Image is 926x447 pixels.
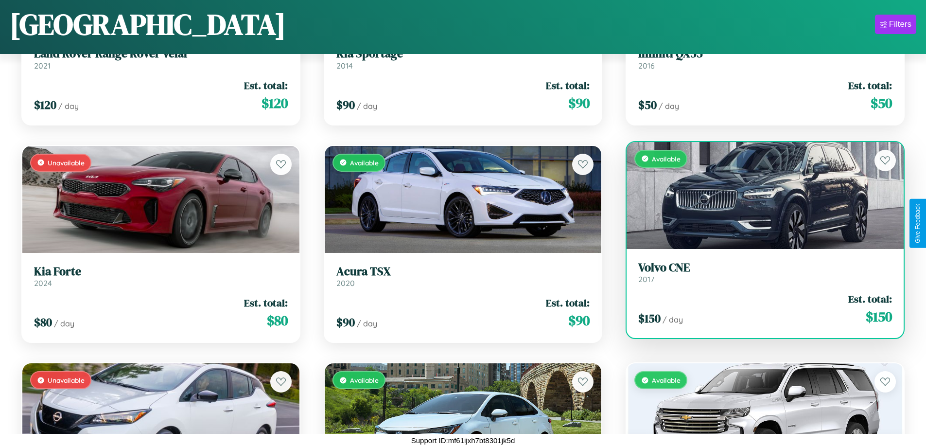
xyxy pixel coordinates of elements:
[244,296,288,310] span: Est. total:
[34,97,56,113] span: $ 120
[34,61,51,71] span: 2021
[336,314,355,330] span: $ 90
[54,319,74,328] span: / day
[638,261,892,275] h3: Volvo CNE
[350,159,379,167] span: Available
[262,93,288,113] span: $ 120
[34,47,288,61] h3: Land Rover Range Rover Velar
[638,47,892,61] h3: Infiniti QX55
[638,274,654,284] span: 2017
[659,101,679,111] span: / day
[267,311,288,330] span: $ 80
[546,78,590,92] span: Est. total:
[34,278,52,288] span: 2024
[568,93,590,113] span: $ 90
[889,19,911,29] div: Filters
[350,376,379,384] span: Available
[336,47,590,71] a: Kia Sportage2014
[48,376,85,384] span: Unavailable
[568,311,590,330] span: $ 90
[336,47,590,61] h3: Kia Sportage
[48,159,85,167] span: Unavailable
[875,15,916,34] button: Filters
[34,314,52,330] span: $ 80
[58,101,79,111] span: / day
[546,296,590,310] span: Est. total:
[871,93,892,113] span: $ 50
[638,61,655,71] span: 2016
[652,376,681,384] span: Available
[34,47,288,71] a: Land Rover Range Rover Velar2021
[638,47,892,71] a: Infiniti QX552016
[34,265,288,288] a: Kia Forte2024
[336,61,353,71] span: 2014
[638,310,661,326] span: $ 150
[34,265,288,279] h3: Kia Forte
[336,278,355,288] span: 2020
[357,319,377,328] span: / day
[638,261,892,285] a: Volvo CNE2017
[663,315,683,324] span: / day
[866,307,892,326] span: $ 150
[10,4,286,44] h1: [GEOGRAPHIC_DATA]
[848,78,892,92] span: Est. total:
[336,265,590,279] h3: Acura TSX
[336,265,590,288] a: Acura TSX2020
[652,155,681,163] span: Available
[914,204,921,243] div: Give Feedback
[638,97,657,113] span: $ 50
[411,434,515,447] p: Support ID: mf61ijxh7bt8301jk5d
[848,292,892,306] span: Est. total:
[244,78,288,92] span: Est. total:
[357,101,377,111] span: / day
[336,97,355,113] span: $ 90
